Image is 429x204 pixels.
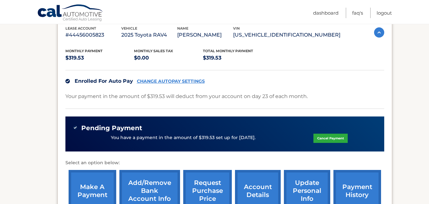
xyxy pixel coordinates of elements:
span: Monthly sales Tax [134,49,173,53]
a: FAQ's [352,8,363,18]
a: Cal Automotive [37,4,104,23]
a: Dashboard [313,8,339,18]
p: You have a payment in the amount of $319.53 set up for [DATE]. [111,134,256,141]
p: $319.53 [65,53,134,62]
p: $319.53 [203,53,272,62]
span: Enrolled For Auto Pay [75,78,133,84]
a: CHANGE AUTOPAY SETTINGS [137,79,205,84]
a: Cancel Payment [313,134,348,143]
p: [US_VEHICLE_IDENTIFICATION_NUMBER] [233,31,340,39]
p: #44456005823 [65,31,121,39]
span: Pending Payment [81,124,142,132]
span: Total Monthly Payment [203,49,253,53]
span: vehicle [121,26,137,31]
span: lease account [65,26,96,31]
p: $0.00 [134,53,203,62]
p: 2025 Toyota RAV4 [121,31,177,39]
img: check-green.svg [73,125,77,130]
span: name [177,26,188,31]
img: check.svg [65,79,70,83]
span: vin [233,26,240,31]
img: accordion-active.svg [374,27,384,38]
p: Your payment in the amount of $319.53 will deduct from your account on day 23 of each month. [65,92,308,101]
a: Logout [377,8,392,18]
p: [PERSON_NAME] [177,31,233,39]
p: Select an option below: [65,159,384,167]
span: Monthly Payment [65,49,103,53]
